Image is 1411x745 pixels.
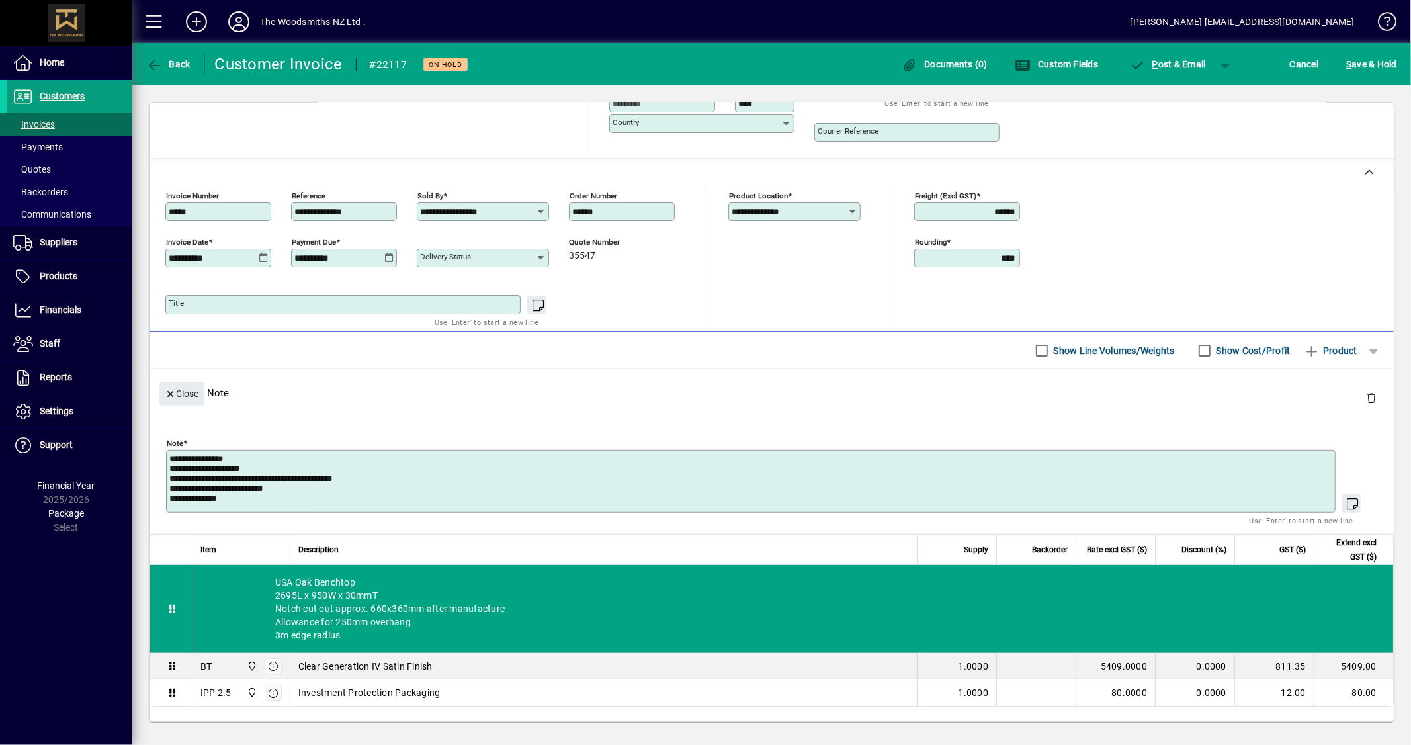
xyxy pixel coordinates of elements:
[192,565,1393,652] div: USA Oak Benchtop 2695L x 950W x 30mmT Notch cut out approx. 660x360mm after manufacture Allowance...
[7,46,132,79] a: Home
[1346,59,1351,69] span: S
[13,209,91,220] span: Communications
[1250,513,1353,528] mat-hint: Use 'Enter' to start a new line
[1012,52,1102,76] button: Custom Fields
[1084,686,1147,699] div: 80.0000
[1322,535,1377,564] span: Extend excl GST ($)
[1304,340,1357,361] span: Product
[1015,59,1099,69] span: Custom Fields
[1287,52,1322,76] button: Cancel
[298,660,433,673] span: Clear Generation IV Satin Finish
[132,52,205,76] app-page-header-button: Back
[569,251,595,261] span: 35547
[569,238,648,247] span: Quote number
[1155,679,1234,706] td: 0.0000
[959,686,989,699] span: 1.0000
[7,395,132,428] a: Settings
[40,271,77,281] span: Products
[40,57,64,67] span: Home
[40,372,72,382] span: Reports
[1355,382,1387,414] button: Delete
[1131,11,1355,32] div: [PERSON_NAME] [EMAIL_ADDRESS][DOMAIN_NAME]
[1290,54,1319,75] span: Cancel
[1346,54,1397,75] span: ave & Hold
[166,238,208,247] mat-label: Invoice date
[40,439,73,450] span: Support
[175,10,218,34] button: Add
[292,191,325,200] mat-label: Reference
[156,387,208,399] app-page-header-button: Close
[1234,679,1314,706] td: 12.00
[13,142,63,152] span: Payments
[1368,3,1394,46] a: Knowledge Base
[7,113,132,136] a: Invoices
[1355,392,1387,404] app-page-header-button: Delete
[200,660,212,673] div: BT
[200,686,232,699] div: IPP 2.5
[40,338,60,349] span: Staff
[1032,543,1068,557] span: Backorder
[885,95,989,110] mat-hint: Use 'Enter' to start a new line
[13,187,68,197] span: Backorders
[1084,660,1147,673] div: 5409.0000
[48,508,84,519] span: Package
[7,203,132,226] a: Communications
[964,543,988,557] span: Supply
[818,126,878,136] mat-label: Courier Reference
[165,383,199,405] span: Close
[1314,653,1393,679] td: 5409.00
[243,659,259,674] span: The Woodsmiths
[417,191,443,200] mat-label: Sold by
[40,91,85,101] span: Customers
[1181,543,1226,557] span: Discount (%)
[292,238,336,247] mat-label: Payment due
[40,304,81,315] span: Financials
[13,119,55,130] span: Invoices
[1234,653,1314,679] td: 811.35
[7,328,132,361] a: Staff
[7,158,132,181] a: Quotes
[218,10,260,34] button: Profile
[167,439,183,448] mat-label: Note
[7,294,132,327] a: Financials
[146,59,191,69] span: Back
[898,52,991,76] button: Documents (0)
[1051,344,1175,357] label: Show Line Volumes/Weights
[298,686,441,699] span: Investment Protection Packaging
[7,136,132,158] a: Payments
[420,252,471,261] mat-label: Delivery status
[729,191,788,200] mat-label: Product location
[429,60,462,69] span: On hold
[915,238,947,247] mat-label: Rounding
[13,164,51,175] span: Quotes
[215,54,343,75] div: Customer Invoice
[143,52,194,76] button: Back
[7,260,132,293] a: Products
[1343,52,1400,76] button: Save & Hold
[243,685,259,700] span: The Woodsmiths
[613,118,639,127] mat-label: Country
[38,480,95,491] span: Financial Year
[1297,339,1364,363] button: Product
[7,361,132,394] a: Reports
[1214,344,1291,357] label: Show Cost/Profit
[40,406,73,416] span: Settings
[1279,543,1306,557] span: GST ($)
[1129,59,1206,69] span: ost & Email
[370,54,407,75] div: #22117
[1152,59,1158,69] span: P
[1314,679,1393,706] td: 80.00
[298,543,339,557] span: Description
[260,11,366,32] div: The Woodsmiths NZ Ltd .
[7,226,132,259] a: Suppliers
[7,181,132,203] a: Backorders
[435,314,538,329] mat-hint: Use 'Enter' to start a new line
[159,382,204,406] button: Close
[1123,52,1213,76] button: Post & Email
[169,298,184,308] mat-label: Title
[915,191,976,200] mat-label: Freight (excl GST)
[902,59,988,69] span: Documents (0)
[1087,543,1147,557] span: Rate excl GST ($)
[1155,653,1234,679] td: 0.0000
[166,191,219,200] mat-label: Invoice number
